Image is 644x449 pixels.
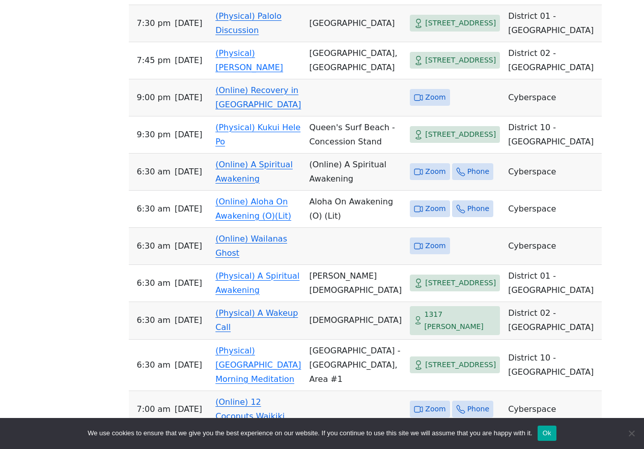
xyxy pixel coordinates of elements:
td: [DEMOGRAPHIC_DATA] [305,302,406,340]
a: (Physical) Kukui Hele Po [215,123,300,146]
span: [STREET_ADDRESS] [425,358,496,371]
span: 7:45 PM [137,53,171,68]
span: [DATE] [175,91,202,105]
td: District 02 - [GEOGRAPHIC_DATA] [504,42,602,79]
span: No [626,428,636,438]
span: Phone [467,165,489,178]
span: 9:00 PM [137,91,171,105]
span: 1317 [PERSON_NAME] [425,308,496,333]
span: [STREET_ADDRESS] [425,277,496,289]
span: 6:30 AM [137,165,171,179]
span: [DATE] [175,202,202,216]
td: [GEOGRAPHIC_DATA] [305,5,406,42]
a: (Physical) Palolo Discussion [215,11,282,35]
td: District 01 - [GEOGRAPHIC_DATA] [504,265,602,302]
span: [DATE] [175,165,202,179]
span: We use cookies to ensure that we give you the best experience on our website. If you continue to ... [88,428,532,438]
a: (Physical) A Wakeup Call [215,308,298,332]
span: [DATE] [175,53,202,68]
a: (Physical) A Spiritual Awakening [215,271,299,295]
span: 9:30 PM [137,128,171,142]
td: Cyberspace [504,228,602,265]
td: Cyberspace [504,79,602,116]
td: [PERSON_NAME][DEMOGRAPHIC_DATA] [305,265,406,302]
td: Cyberspace [504,391,602,428]
span: [DATE] [175,239,202,253]
a: (Online) Aloha On Awakening (O)(Lit) [215,197,291,221]
td: District 02 - [GEOGRAPHIC_DATA] [504,302,602,340]
span: [DATE] [175,276,202,290]
span: [DATE] [175,313,202,327]
td: Aloha On Awakening (O) (Lit) [305,191,406,228]
span: Zoom [425,91,445,104]
span: Zoom [425,165,445,178]
span: 6:30 AM [137,276,171,290]
td: Cyberspace [504,191,602,228]
td: District 10 - [GEOGRAPHIC_DATA] [504,116,602,154]
span: [DATE] [175,16,202,31]
td: Queen's Surf Beach - Concession Stand [305,116,406,154]
span: Zoom [425,202,445,215]
span: 6:30 AM [137,202,171,216]
a: (Online) A Spiritual Awakening [215,160,293,184]
span: Zoom [425,403,445,415]
span: [DATE] [175,402,202,416]
span: 7:00 AM [137,402,171,416]
span: Zoom [425,240,445,252]
span: [DATE] [175,358,202,372]
a: (Online) Recovery in [GEOGRAPHIC_DATA] [215,85,301,109]
span: Phone [467,403,489,415]
span: 6:30 AM [137,313,171,327]
span: 7:30 PM [137,16,171,31]
a: (Physical) [GEOGRAPHIC_DATA] Morning Meditation [215,346,301,384]
a: (Online) Wailanas Ghost [215,234,287,258]
span: [DATE] [175,128,202,142]
a: (Physical) [PERSON_NAME] [215,48,283,72]
td: Cyberspace [504,154,602,191]
span: 6:30 AM [137,239,171,253]
span: Phone [467,202,489,215]
span: [STREET_ADDRESS] [425,17,496,29]
span: [STREET_ADDRESS] [425,54,496,67]
td: District 10 - [GEOGRAPHIC_DATA] [504,340,602,391]
td: (Online) A Spiritual Awakening [305,154,406,191]
td: District 01 - [GEOGRAPHIC_DATA] [504,5,602,42]
button: Ok [538,426,556,441]
td: [GEOGRAPHIC_DATA], [GEOGRAPHIC_DATA] [305,42,406,79]
span: 6:30 AM [137,358,171,372]
span: [STREET_ADDRESS] [425,128,496,141]
a: (Online) 12 Coconuts Waikiki [215,397,285,421]
td: [GEOGRAPHIC_DATA] - [GEOGRAPHIC_DATA], Area #1 [305,340,406,391]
